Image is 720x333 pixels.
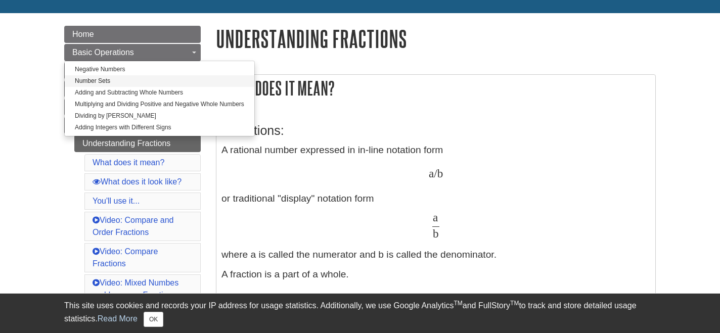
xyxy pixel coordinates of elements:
a: Read More [98,314,138,323]
p: A rational number expressed in in-line notation form or traditional "display" notation form where... [221,143,650,262]
span: b [437,167,443,180]
sup: TM [454,300,462,307]
a: Video: Compare Fractions [93,247,158,268]
h3: Definitions: [221,123,650,138]
div: This site uses cookies and records your IP address for usage statistics. Additionally, we use Goo... [64,300,656,327]
a: Adding and Subtracting Whole Numbers [65,87,254,99]
a: Multiplying and Dividing Positive and Negative Whole Numbers [65,99,254,110]
a: Negative Numbers [65,64,254,75]
sup: TM [510,300,519,307]
h2: What does it mean? [216,75,655,102]
a: You'll use it... [93,197,140,205]
a: Dividing by [PERSON_NAME] [65,110,254,122]
a: Adding Integers with Different Signs [65,122,254,133]
a: Home [64,26,201,43]
a: Video: Compare and Order Fractions [93,216,173,236]
span: Basic Operations [72,48,134,57]
h1: Understanding Fractions [216,26,656,52]
button: Close [144,312,163,327]
span: b [433,227,439,240]
a: Video: Mixed Numbes and Improper Fractions [93,278,178,299]
a: What does it look like? [93,177,182,186]
span: a [429,167,434,180]
span: / [434,167,437,180]
span: a [433,211,438,224]
span: Home [72,30,94,38]
a: Number Sets [65,75,254,87]
a: What does it mean? [93,158,164,167]
a: Understanding Fractions [74,135,201,152]
a: Basic Operations [64,44,201,61]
